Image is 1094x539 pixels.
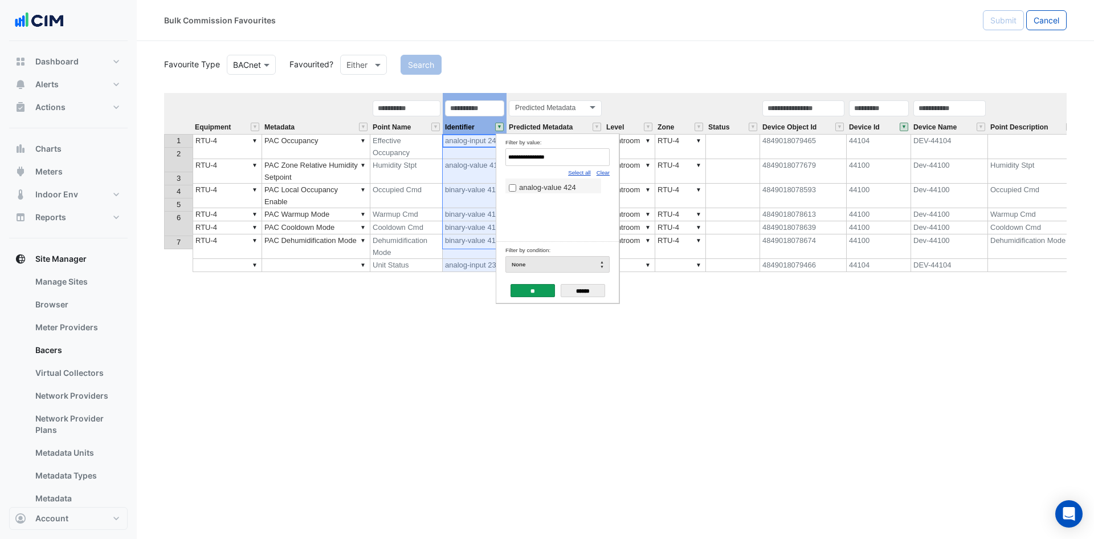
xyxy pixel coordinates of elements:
[358,135,368,147] div: ▼
[26,270,128,293] a: Manage Sites
[496,277,619,303] td: Action bar
[604,234,655,259] td: Plantroom
[604,134,655,159] td: Plantroom
[358,221,368,233] div: ▼
[177,187,181,196] span: 4
[262,234,370,259] td: PAC Dehumidification Mode
[15,189,26,200] app-icon: Indoor Env
[443,208,507,221] td: binary-value 412
[283,58,333,70] label: Favourited?
[760,234,847,259] td: 4849018078674
[708,124,729,131] span: Status
[35,212,66,223] span: Reports
[911,159,988,184] td: Dev-44100
[643,234,652,246] div: ▼
[177,136,181,145] span: 1
[358,234,368,246] div: ▼
[988,208,1077,221] td: Warmup Cmd
[358,208,368,220] div: ▼
[988,221,1077,234] td: Cooldown Cmd
[760,134,847,159] td: 4849018079465
[694,221,703,233] div: ▼
[193,159,262,184] td: RTU-4
[35,102,66,113] span: Actions
[509,184,516,192] input: Unchecked
[762,124,817,131] span: Device Object Id
[519,183,576,192] span: analog-value 424
[847,208,911,221] td: 44100
[443,221,507,234] td: binary-value 413
[988,184,1077,208] td: Occupied Cmd
[157,58,220,70] label: Favourite Type
[358,159,368,171] div: ▼
[643,221,652,233] div: ▼
[9,137,128,160] button: Charts
[911,259,988,272] td: DEV-44104
[195,124,231,131] span: Equipment
[443,259,507,272] td: analog-input 232
[262,134,370,159] td: PAC Occupancy
[505,244,610,256] div: Filter by condition:
[847,134,911,159] td: 44104
[445,124,475,131] span: Identifier
[643,259,652,271] div: ▼
[597,166,610,179] div: Clear
[847,221,911,234] td: 44100
[913,124,957,131] span: Device Name
[26,316,128,339] a: Meter Providers
[370,221,443,234] td: Cooldown Cmd
[597,169,610,176] a: Clear
[370,234,443,259] td: Dehumidification Mode
[262,221,370,234] td: PAC Cooldown Mode
[35,513,68,524] span: Account
[694,234,703,246] div: ▼
[193,184,262,208] td: RTU-4
[193,234,262,259] td: RTU-4
[26,293,128,316] a: Browser
[370,259,443,272] td: Unit Status
[443,159,507,184] td: analog-value 417
[9,183,128,206] button: Indoor Env
[604,208,655,221] td: Plantroom
[760,208,847,221] td: 4849018078613
[15,102,26,113] app-icon: Actions
[847,234,911,259] td: 44100
[643,159,652,171] div: ▼
[760,159,847,184] td: 4849018077679
[262,184,370,208] td: PAC Local Occupancy Enable
[643,208,652,220] div: ▼
[643,135,652,147] div: ▼
[694,135,703,147] div: ▼
[911,221,988,234] td: Dev-44100
[655,208,706,221] td: RTU-4
[911,134,988,159] td: DEV-44104
[1026,10,1067,30] button: Cancel
[370,208,443,221] td: Warmup Cmd
[911,234,988,259] td: Dev-44100
[15,79,26,90] app-icon: Alerts
[193,208,262,221] td: RTU-4
[15,56,26,67] app-icon: Dashboard
[694,159,703,171] div: ▼
[658,124,674,131] span: Zone
[262,159,370,184] td: PAC Zone Relative Humidity Setpoint
[760,221,847,234] td: 4849018078639
[26,407,128,441] a: Network Provider Plans
[373,124,411,131] span: Point Name
[35,253,87,265] span: Site Manager
[568,169,591,176] a: Select all
[177,200,181,209] span: 5
[443,234,507,259] td: binary-value 418
[14,9,65,32] img: Company Logo
[9,73,128,96] button: Alerts
[655,184,706,208] td: RTU-4
[177,149,181,158] span: 2
[655,134,706,159] td: RTU-4
[193,221,262,234] td: RTU-4
[911,208,988,221] td: Dev-44100
[9,96,128,119] button: Actions
[1034,15,1059,25] span: Cancel
[370,134,443,159] td: Effective Occupancy
[655,221,706,234] td: RTU-4
[9,507,128,530] button: Account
